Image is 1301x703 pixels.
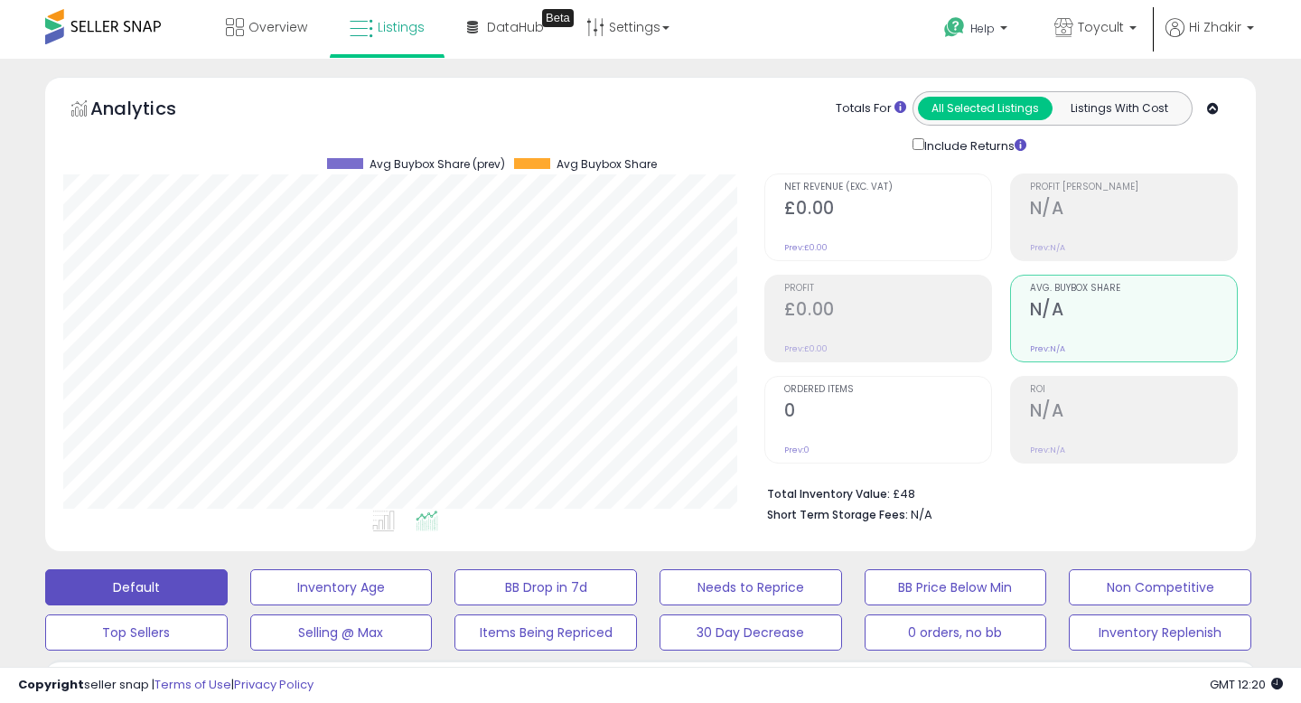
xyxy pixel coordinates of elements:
button: Default [45,569,228,605]
button: Needs to Reprice [660,569,842,605]
div: Include Returns [899,135,1048,155]
li: £48 [767,482,1224,503]
span: Net Revenue (Exc. VAT) [784,183,991,192]
a: Hi Zhakir [1165,18,1254,59]
span: DataHub [487,18,544,36]
span: 2025-09-16 12:20 GMT [1210,676,1283,693]
small: Prev: N/A [1030,242,1065,253]
button: Selling @ Max [250,614,433,651]
a: Help [930,3,1025,59]
button: Non Competitive [1069,569,1251,605]
div: seller snap | | [18,677,314,694]
small: Prev: £0.00 [784,242,828,253]
small: Prev: N/A [1030,343,1065,354]
span: Avg. Buybox Share [1030,284,1237,294]
h5: Analytics [90,96,211,126]
button: All Selected Listings [918,97,1053,120]
button: Listings With Cost [1052,97,1186,120]
div: Totals For [836,100,906,117]
h2: 0 [784,400,991,425]
button: Items Being Repriced [454,614,637,651]
span: Avg Buybox Share (prev) [370,158,505,171]
small: Prev: £0.00 [784,343,828,354]
button: 0 orders, no bb [865,614,1047,651]
span: Help [970,21,995,36]
button: 30 Day Decrease [660,614,842,651]
h2: N/A [1030,400,1237,425]
b: Short Term Storage Fees: [767,507,908,522]
button: Inventory Age [250,569,433,605]
strong: Copyright [18,676,84,693]
button: Top Sellers [45,614,228,651]
span: Profit [784,284,991,294]
span: ROI [1030,385,1237,395]
span: Overview [248,18,307,36]
i: Get Help [943,16,966,39]
small: Prev: N/A [1030,445,1065,455]
span: Avg Buybox Share [557,158,657,171]
small: Prev: 0 [784,445,810,455]
span: Toycult [1078,18,1124,36]
span: Hi Zhakir [1189,18,1241,36]
button: BB Price Below Min [865,569,1047,605]
button: BB Drop in 7d [454,569,637,605]
span: N/A [911,506,932,523]
div: Tooltip anchor [542,9,574,27]
h2: N/A [1030,299,1237,323]
a: Terms of Use [154,676,231,693]
a: Privacy Policy [234,676,314,693]
button: Inventory Replenish [1069,614,1251,651]
span: Listings [378,18,425,36]
b: Total Inventory Value: [767,486,890,501]
h2: £0.00 [784,299,991,323]
h2: £0.00 [784,198,991,222]
span: Profit [PERSON_NAME] [1030,183,1237,192]
span: Ordered Items [784,385,991,395]
h2: N/A [1030,198,1237,222]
